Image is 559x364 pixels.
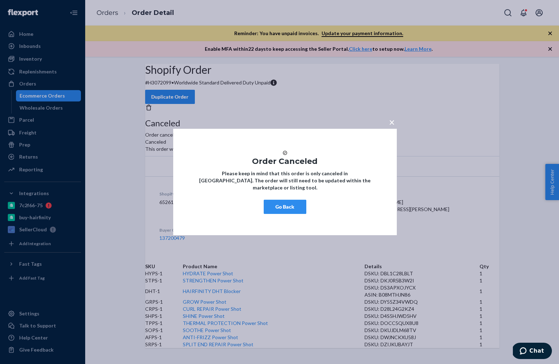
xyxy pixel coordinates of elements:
iframe: Opens a widget where you can chat to one of our agents [513,343,552,360]
strong: Please keep in mind that this order is only canceled in [GEOGRAPHIC_DATA]. The order will still n... [199,170,371,191]
span: × [389,116,395,128]
h1: Order Canceled [194,157,376,166]
button: Go Back [264,200,306,214]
